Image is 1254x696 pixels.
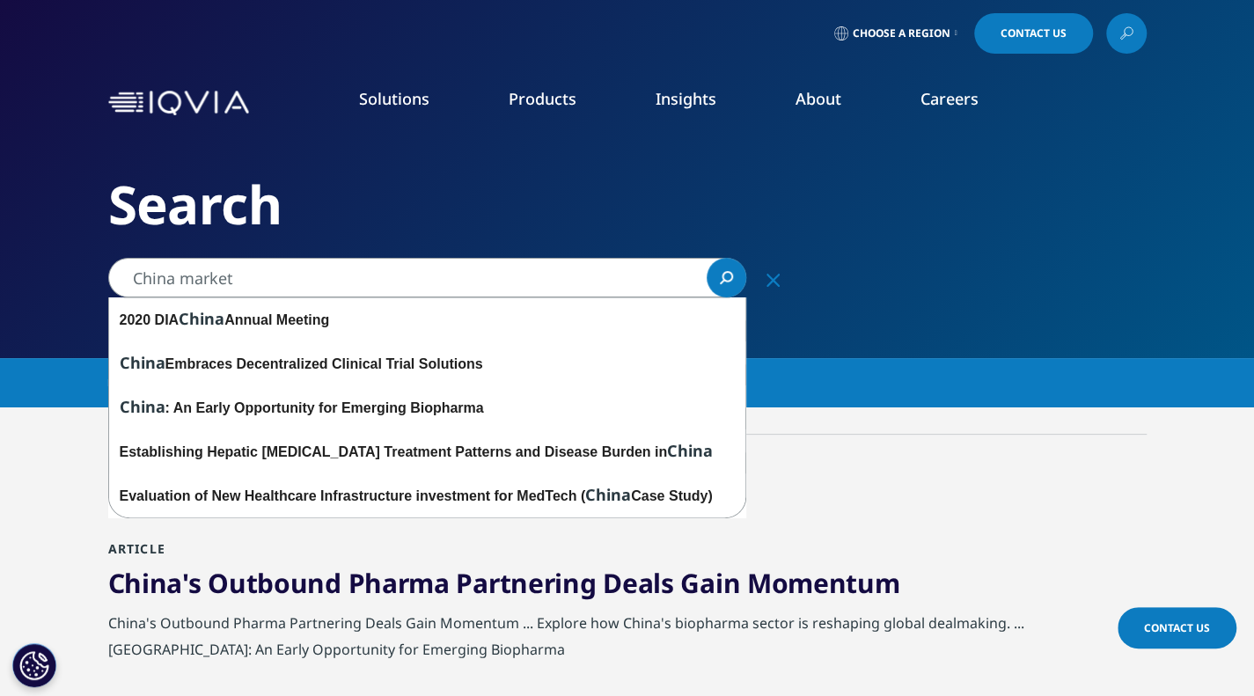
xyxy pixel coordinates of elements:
a: About [796,88,841,109]
a: Products [509,88,576,109]
span: China [585,484,631,505]
a: Contact Us [974,13,1093,54]
a: Solutions [359,88,429,109]
div: Establishing Hepatic [MEDICAL_DATA] Treatment Patterns and Disease Burden in [109,429,745,473]
span: China [120,396,165,417]
div: Embraces Decentralized Clinical Trial Solutions [109,341,745,385]
div: 2020 DIA Annual Meeting [109,297,745,341]
button: Cookies Settings [12,643,56,687]
span: China [120,352,165,373]
a: Contact Us [1118,607,1236,648]
span: Article [108,540,165,557]
span: Choose a Region [853,26,950,40]
a: 検索する [707,258,746,297]
nav: Primary [256,62,1147,144]
div: Evaluation of New Healthcare Infrastructure investment for MedTech ( Case Study) [109,473,745,517]
div: をクリア [752,258,795,300]
h2: Search [108,172,1147,238]
a: Insights [656,88,716,109]
span: China [667,440,713,461]
div: 2020 DIA China Annual MeetingChina Embraces Decentralized Clinical Trial SolutionsChina: An Early... [109,297,745,517]
svg: Clear [766,274,780,287]
span: China [108,565,183,601]
svg: Search [720,271,733,284]
span: Contact Us [1144,620,1210,635]
a: China's Outbound Pharma Partnering Deals Gain Momentum [108,565,900,601]
input: 検索する [108,258,746,297]
div: : An Early Opportunity for Emerging Biopharma [109,385,745,429]
span: Contact Us [1001,28,1067,39]
div: Search Suggestions [108,297,746,518]
span: China [179,308,224,329]
a: Careers [920,88,979,109]
div: China's Outbound Pharma Partnering Deals Gain Momentum ... Explore how China's biopharma sector i... [108,610,1147,671]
